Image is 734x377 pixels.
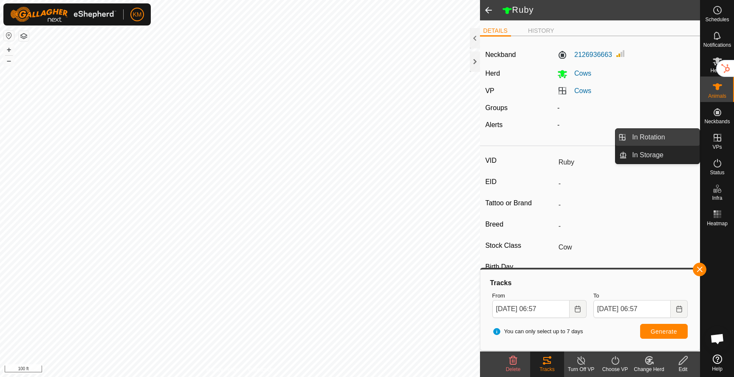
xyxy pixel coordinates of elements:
button: + [4,45,14,55]
button: – [4,56,14,66]
label: Birth Day [485,261,555,272]
span: Schedules [705,17,729,22]
button: Reset Map [4,31,14,41]
div: Turn Off VP [564,366,598,373]
a: Contact Us [248,366,273,374]
button: Choose Date [671,300,688,318]
div: Change Herd [632,366,666,373]
a: Cows [574,87,591,94]
div: - [554,103,698,113]
label: Tattoo or Brand [485,198,555,209]
img: Gallagher Logo [10,7,116,22]
div: Edit [666,366,700,373]
li: DETAILS [480,26,511,37]
button: Generate [640,324,688,339]
span: Delete [506,366,521,372]
span: Herds [710,68,724,73]
span: Help [712,366,723,371]
div: Open chat [705,326,730,351]
span: In Storage [632,150,663,160]
span: KM [133,10,142,19]
label: Neckband [485,50,516,60]
span: Infra [712,196,722,201]
span: Heatmap [707,221,728,226]
a: In Storage [627,147,700,164]
span: Cows [567,70,591,77]
div: Tracks [489,278,691,288]
label: Groups [485,104,507,111]
label: Stock Class [485,240,555,251]
label: Breed [485,219,555,230]
h2: Ruby [502,5,700,16]
label: Alerts [485,121,503,128]
span: Neckbands [704,119,730,124]
label: To [593,292,688,300]
span: Notifications [703,43,731,48]
span: Animals [708,94,726,99]
img: Signal strength [615,48,626,59]
span: VPs [712,145,722,150]
a: Privacy Policy [206,366,238,374]
label: EID [485,176,555,187]
li: In Storage [615,147,700,164]
button: Map Layers [19,31,29,41]
label: 2126936663 [557,50,612,60]
li: HISTORY [525,26,558,35]
span: Generate [651,328,677,335]
span: Status [710,170,724,175]
label: VP [485,87,494,94]
li: In Rotation [615,129,700,146]
span: You can only select up to 7 days [492,327,583,336]
div: - [554,120,698,130]
div: Choose VP [598,366,632,373]
span: In Rotation [632,132,665,142]
label: VID [485,155,555,166]
a: Help [700,351,734,375]
a: In Rotation [627,129,700,146]
label: From [492,292,587,300]
label: Herd [485,70,500,77]
button: Choose Date [570,300,587,318]
div: Tracks [530,366,564,373]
